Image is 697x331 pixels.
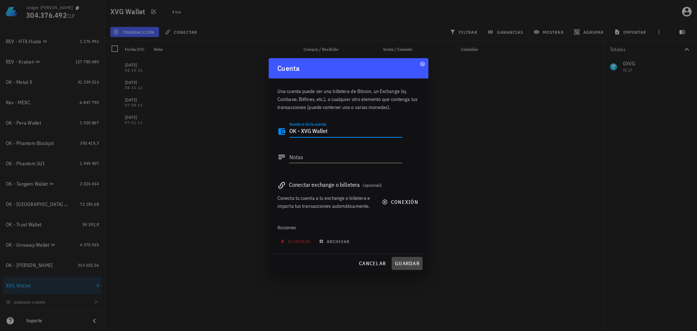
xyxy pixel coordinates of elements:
span: guardar [395,260,420,267]
label: Nombre de la cuenta [289,121,326,127]
button: conexión [378,195,424,209]
button: archivar [316,236,354,246]
button: guardar [392,257,423,270]
div: Acciones [277,219,420,236]
span: eliminar [282,239,310,244]
span: archivar [321,239,350,244]
div: Cuenta [269,58,428,78]
button: cancelar [356,257,389,270]
span: (opcional) [363,182,382,188]
span: conexión [383,199,418,205]
button: eliminar [277,236,315,246]
div: Conectar exchange o billetera [277,179,420,190]
span: cancelar [359,260,386,267]
div: Conecta tu cuenta a tu exchange o billetera e importa tus transacciones automáticamente. [277,194,373,210]
div: Una cuenta puede ser una billetera de Bitcoin, un Exchange (ej. Coinbase, Bitfinex, etc.), o cual... [277,78,420,116]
